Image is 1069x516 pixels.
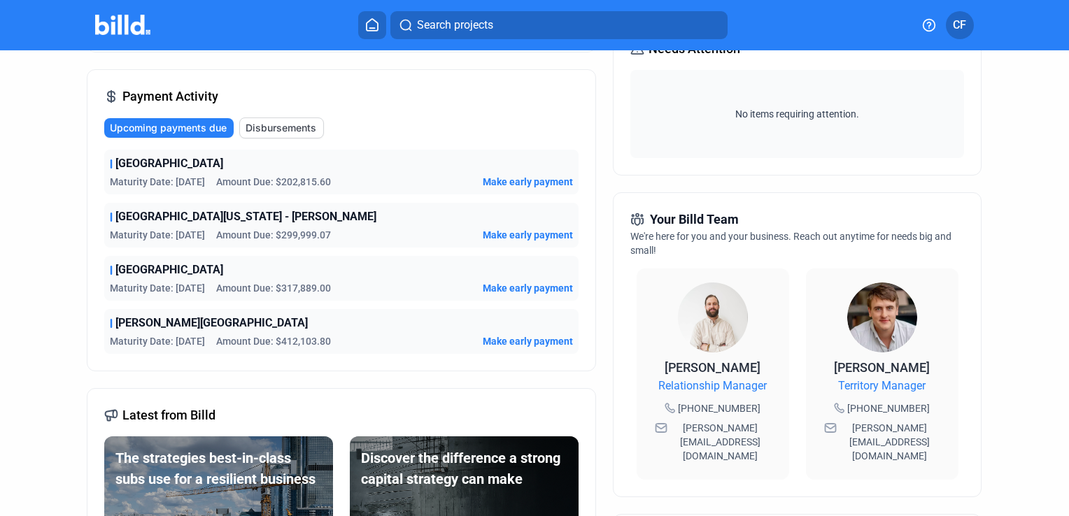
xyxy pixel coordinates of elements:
span: Maturity Date: [DATE] [110,175,205,189]
span: [GEOGRAPHIC_DATA] [115,261,223,278]
span: CF [953,17,966,34]
button: Disbursements [239,117,324,138]
span: Your Billd Team [650,210,739,229]
img: Billd Company Logo [95,15,150,35]
span: Latest from Billd [122,406,215,425]
span: Maturity Date: [DATE] [110,281,205,295]
img: Territory Manager [847,282,917,352]
span: Territory Manager [838,378,926,394]
button: Make early payment [483,228,573,242]
span: [GEOGRAPHIC_DATA] [115,155,223,172]
span: Upcoming payments due [110,121,227,135]
span: Disbursements [246,121,316,135]
span: [PERSON_NAME][GEOGRAPHIC_DATA] [115,315,308,331]
span: [GEOGRAPHIC_DATA][US_STATE] - [PERSON_NAME] [115,208,376,225]
span: Amount Due: $317,889.00 [216,281,331,295]
span: Relationship Manager [658,378,767,394]
div: The strategies best-in-class subs use for a resilient business [115,447,322,489]
button: Upcoming payments due [104,118,234,138]
img: Relationship Manager [678,282,748,352]
button: CF [946,11,974,39]
span: Maturity Date: [DATE] [110,228,205,242]
span: [PERSON_NAME] [665,360,760,375]
span: [PERSON_NAME][EMAIL_ADDRESS][DOMAIN_NAME] [670,421,771,463]
span: [PERSON_NAME] [834,360,930,375]
span: No items requiring attention. [636,107,958,121]
div: Discover the difference a strong capital strategy can make [361,447,567,489]
button: Make early payment [483,334,573,348]
span: Search projects [417,17,493,34]
span: [PHONE_NUMBER] [678,401,760,415]
button: Make early payment [483,175,573,189]
span: Amount Due: $412,103.80 [216,334,331,348]
span: [PHONE_NUMBER] [847,401,930,415]
span: Maturity Date: [DATE] [110,334,205,348]
span: [PERSON_NAME][EMAIL_ADDRESS][DOMAIN_NAME] [840,421,940,463]
button: Search projects [390,11,728,39]
span: Amount Due: $299,999.07 [216,228,331,242]
span: We're here for you and your business. Reach out anytime for needs big and small! [630,231,951,256]
span: Amount Due: $202,815.60 [216,175,331,189]
button: Make early payment [483,281,573,295]
span: Payment Activity [122,87,218,106]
